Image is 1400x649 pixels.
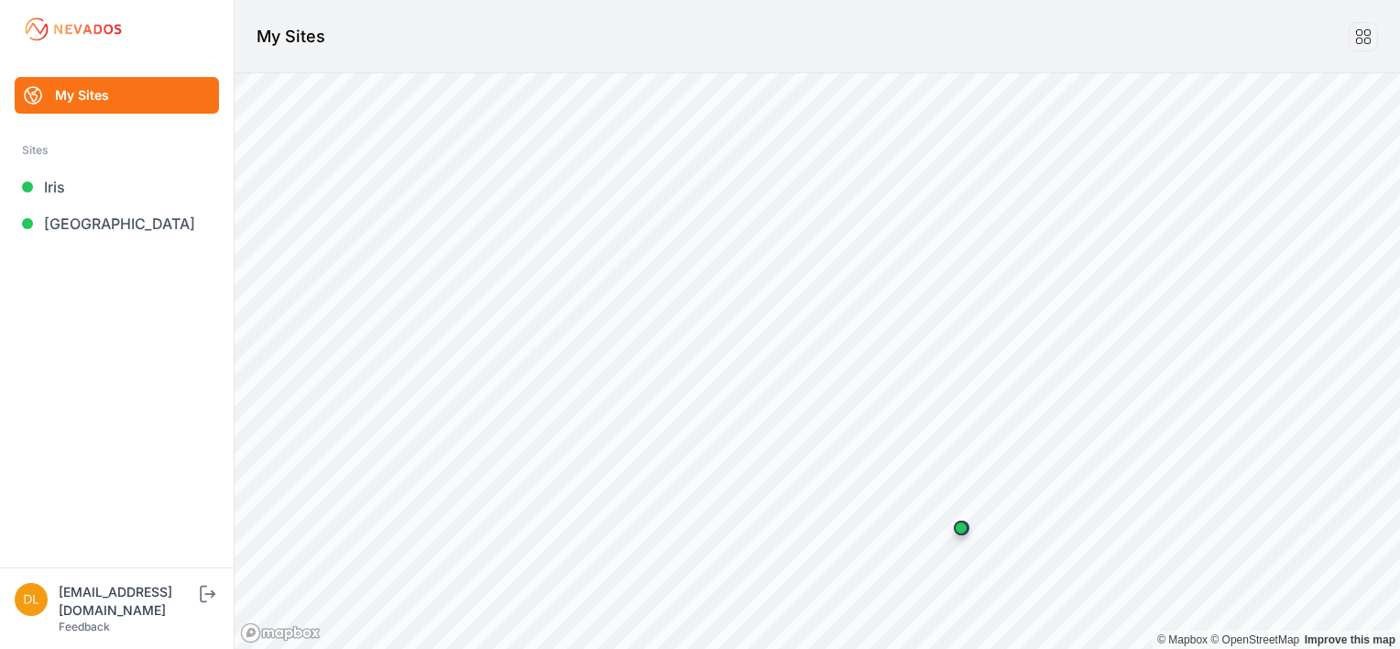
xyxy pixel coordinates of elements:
[1157,633,1208,646] a: Mapbox
[22,139,212,161] div: Sites
[15,205,219,242] a: [GEOGRAPHIC_DATA]
[59,620,110,633] a: Feedback
[1305,633,1395,646] a: Map feedback
[22,15,125,44] img: Nevados
[15,77,219,114] a: My Sites
[240,622,321,643] a: Mapbox logo
[235,73,1400,649] canvas: Map
[15,169,219,205] a: Iris
[59,583,196,620] div: [EMAIL_ADDRESS][DOMAIN_NAME]
[1210,633,1299,646] a: OpenStreetMap
[943,510,979,546] div: Map marker
[257,24,325,49] h1: My Sites
[15,583,48,616] img: dlay@prim.com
